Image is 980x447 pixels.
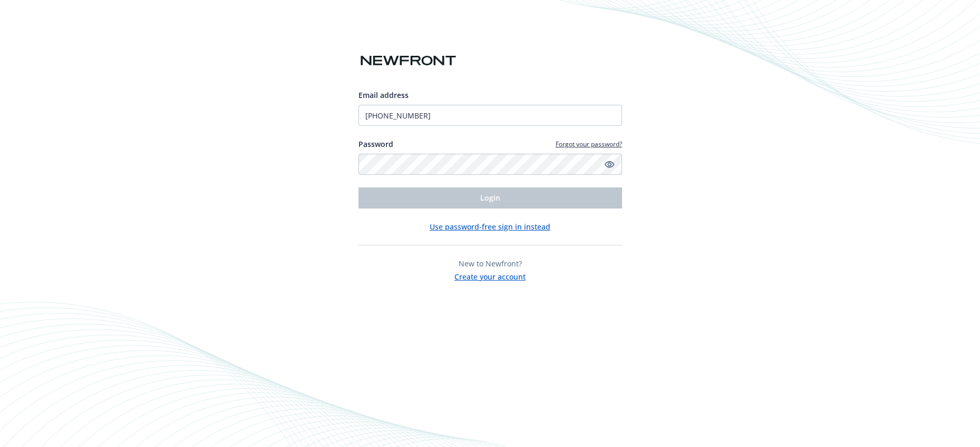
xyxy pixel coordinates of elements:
input: Enter your email [358,105,622,126]
span: New to Newfront? [459,259,522,269]
button: Login [358,187,622,208]
button: Use password-free sign in instead [430,221,550,232]
label: Password [358,138,393,150]
a: Forgot your password? [556,140,622,148]
img: Newfront logo [358,52,458,70]
span: Email address [358,90,409,100]
a: Show password [603,158,616,171]
button: Create your account [454,269,526,282]
input: Enter your password [358,154,622,175]
span: Login [480,193,500,203]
